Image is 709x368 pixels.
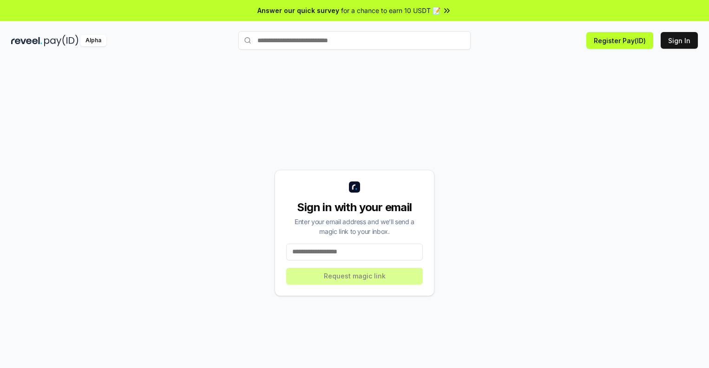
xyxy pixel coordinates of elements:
img: logo_small [349,181,360,193]
button: Sign In [661,32,698,49]
div: Enter your email address and we’ll send a magic link to your inbox. [286,217,423,236]
img: reveel_dark [11,35,42,46]
button: Register Pay(ID) [586,32,653,49]
div: Sign in with your email [286,200,423,215]
div: Alpha [80,35,106,46]
span: for a chance to earn 10 USDT 📝 [341,6,440,15]
img: pay_id [44,35,79,46]
span: Answer our quick survey [257,6,339,15]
